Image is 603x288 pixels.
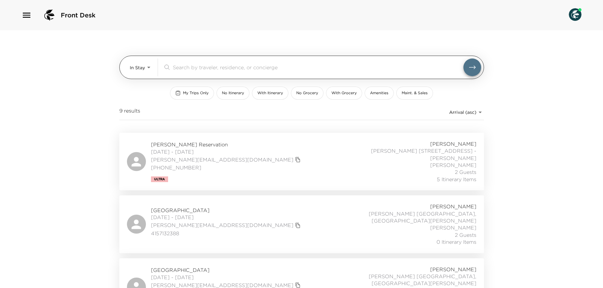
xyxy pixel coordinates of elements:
span: No Grocery [296,90,318,96]
button: copy primary member email [293,155,302,164]
span: No Itinerary [222,90,244,96]
span: Maint. & Sales [402,90,428,96]
span: [DATE] - [DATE] [151,274,302,281]
button: My Trips Only [170,87,214,100]
span: [PERSON_NAME] [430,266,476,273]
a: [PERSON_NAME][EMAIL_ADDRESS][DOMAIN_NAME] [151,222,293,229]
span: [PERSON_NAME] [GEOGRAPHIC_DATA], [GEOGRAPHIC_DATA][PERSON_NAME] [336,210,476,224]
span: Ultra [154,177,165,181]
span: With Grocery [331,90,357,96]
span: [GEOGRAPHIC_DATA] [151,267,302,273]
a: [GEOGRAPHIC_DATA][DATE] - [DATE][PERSON_NAME][EMAIL_ADDRESS][DOMAIN_NAME]copy primary member emai... [119,195,484,253]
span: Arrival (asc) [449,109,476,115]
button: With Itinerary [252,87,288,100]
span: 5 Itinerary Items [437,176,476,183]
span: 2 Guests [455,231,476,238]
span: Front Desk [61,11,96,20]
span: [PERSON_NAME] [STREET_ADDRESS] - [PERSON_NAME] [336,147,476,162]
span: [PERSON_NAME] Reservation [151,141,302,148]
span: [PERSON_NAME] [430,203,476,210]
button: No Grocery [291,87,323,100]
span: 4157132388 [151,230,302,237]
button: Maint. & Sales [396,87,433,100]
span: [PERSON_NAME] [GEOGRAPHIC_DATA], [GEOGRAPHIC_DATA][PERSON_NAME] [336,273,476,287]
a: [PERSON_NAME][EMAIL_ADDRESS][DOMAIN_NAME] [151,156,293,163]
span: [PHONE_NUMBER] [151,164,302,171]
span: [DATE] - [DATE] [151,214,302,221]
span: In Stay [130,65,145,70]
span: 2 Guests [455,169,476,175]
img: logo [42,8,57,23]
span: 9 results [119,107,140,117]
button: No Itinerary [217,87,249,100]
span: [PERSON_NAME] [430,162,476,169]
span: With Itinerary [257,90,283,96]
img: User [569,8,581,21]
input: Search by traveler, residence, or concierge [173,64,463,71]
span: [PERSON_NAME] [430,224,476,231]
button: With Grocery [326,87,362,100]
span: Amenities [370,90,388,96]
span: [GEOGRAPHIC_DATA] [151,207,302,214]
button: copy primary member email [293,221,302,230]
button: Amenities [365,87,394,100]
a: [PERSON_NAME] Reservation[DATE] - [DATE][PERSON_NAME][EMAIL_ADDRESS][DOMAIN_NAME]copy primary mem... [119,133,484,190]
span: [DATE] - [DATE] [151,148,302,155]
span: [PERSON_NAME] [430,140,476,147]
span: 0 Itinerary Items [437,238,476,245]
span: My Trips Only [183,90,209,96]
